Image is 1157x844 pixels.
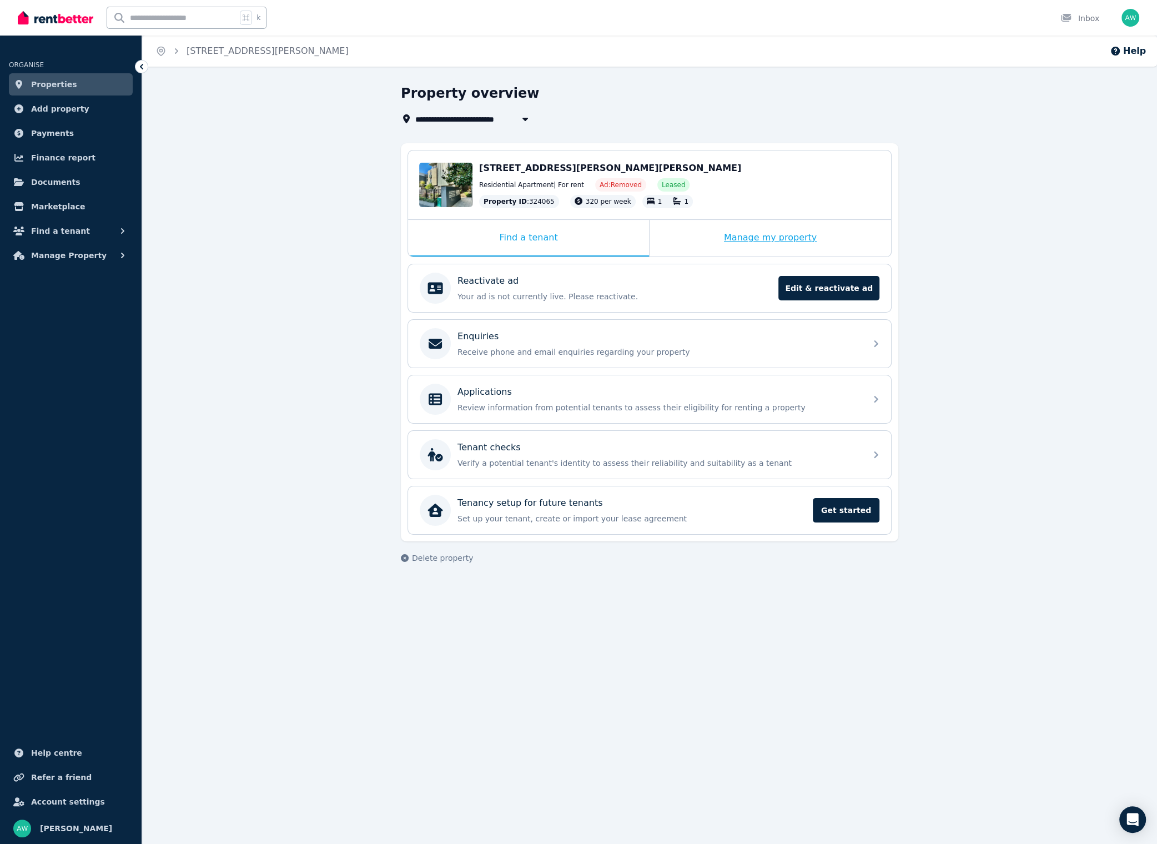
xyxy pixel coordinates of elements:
span: Refer a friend [31,771,92,784]
span: Finance report [31,151,95,164]
span: Property ID [484,197,527,206]
img: Andrew Wong [13,820,31,837]
a: Tenancy setup for future tenantsSet up your tenant, create or import your lease agreementGet started [408,486,891,534]
p: Review information from potential tenants to assess their eligibility for renting a property [457,402,859,413]
p: Set up your tenant, create or import your lease agreement [457,513,806,524]
a: Help centre [9,742,133,764]
button: Find a tenant [9,220,133,242]
a: [STREET_ADDRESS][PERSON_NAME] [187,46,349,56]
div: Manage my property [650,220,891,257]
h1: Property overview [401,84,539,102]
span: Help centre [31,746,82,760]
nav: Breadcrumb [142,36,362,67]
a: Reactivate adYour ad is not currently live. Please reactivate.Edit & reactivate ad [408,264,891,312]
span: [STREET_ADDRESS][PERSON_NAME][PERSON_NAME] [479,163,741,173]
span: 1 [684,198,688,205]
p: Verify a potential tenant's identity to assess their reliability and suitability as a tenant [457,458,859,469]
span: Properties [31,78,77,91]
span: 320 per week [586,198,631,205]
span: Get started [813,498,879,523]
span: Payments [31,127,74,140]
span: Manage Property [31,249,107,262]
div: : 324065 [479,195,559,208]
div: Open Intercom Messenger [1119,806,1146,833]
p: Enquiries [457,330,499,343]
span: Ad: Removed [600,180,642,189]
span: Find a tenant [31,224,90,238]
span: k [256,13,260,22]
p: Applications [457,385,512,399]
div: Inbox [1060,13,1099,24]
span: Marketplace [31,200,85,213]
a: Marketplace [9,195,133,218]
img: RentBetter [18,9,93,26]
p: Tenancy setup for future tenants [457,496,602,510]
span: Account settings [31,795,105,808]
a: Tenant checksVerify a potential tenant's identity to assess their reliability and suitability as ... [408,431,891,479]
p: Tenant checks [457,441,521,454]
span: Leased [662,180,685,189]
span: Delete property [412,552,473,564]
span: Add property [31,102,89,115]
a: Account settings [9,791,133,813]
div: Find a tenant [408,220,649,257]
p: Receive phone and email enquiries regarding your property [457,346,859,358]
span: Residential Apartment | For rent [479,180,584,189]
span: 1 [658,198,662,205]
button: Manage Property [9,244,133,267]
button: Delete property [401,552,473,564]
a: Refer a friend [9,766,133,788]
p: Reactivate ad [457,274,519,288]
p: Your ad is not currently live. Please reactivate. [457,291,772,302]
a: Payments [9,122,133,144]
img: Andrew Wong [1121,9,1139,27]
a: Finance report [9,147,133,169]
a: Documents [9,171,133,193]
span: [PERSON_NAME] [40,822,112,835]
span: ORGANISE [9,61,44,69]
button: Help [1110,44,1146,58]
span: Edit & reactivate ad [778,276,879,300]
a: EnquiriesReceive phone and email enquiries regarding your property [408,320,891,368]
span: Documents [31,175,81,189]
a: Add property [9,98,133,120]
a: ApplicationsReview information from potential tenants to assess their eligibility for renting a p... [408,375,891,423]
a: Properties [9,73,133,96]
